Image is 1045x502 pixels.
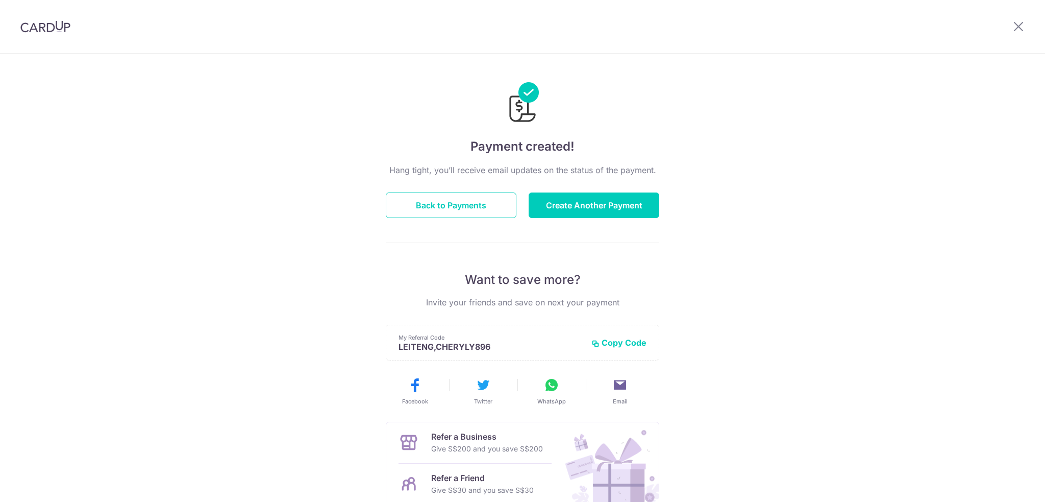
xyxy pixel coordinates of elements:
[453,377,513,405] button: Twitter
[591,338,646,348] button: Copy Code
[386,193,516,218] button: Back to Payments
[20,20,70,33] img: CardUp
[385,377,445,405] button: Facebook
[399,342,583,352] p: LEITENG,CHERYLY896
[521,377,582,405] button: WhatsApp
[386,164,659,176] p: Hang tight, you’ll receive email updates on the status of the payment.
[386,272,659,288] p: Want to save more?
[474,397,492,405] span: Twitter
[613,397,628,405] span: Email
[431,472,534,484] p: Refer a Friend
[431,443,543,455] p: Give S$200 and you save S$200
[431,484,534,496] p: Give S$30 and you save S$30
[386,137,659,156] h4: Payment created!
[590,377,650,405] button: Email
[402,397,428,405] span: Facebook
[386,296,659,308] p: Invite your friends and save on next your payment
[506,82,539,125] img: Payments
[399,333,583,342] p: My Referral Code
[529,193,659,218] button: Create Another Payment
[431,431,543,443] p: Refer a Business
[537,397,566,405] span: WhatsApp
[980,471,1035,497] iframe: Opens a widget where you can find more information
